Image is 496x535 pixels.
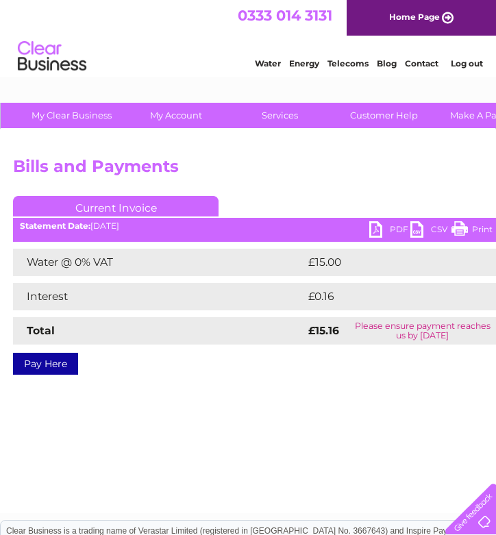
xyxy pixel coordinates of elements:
a: Print [451,221,493,241]
img: logo.png [17,36,87,77]
td: Interest [13,283,305,310]
a: Customer Help [327,103,441,128]
a: Energy [289,58,319,69]
a: 0333 014 3131 [238,7,332,24]
a: Water [255,58,281,69]
strong: Total [27,324,55,337]
a: PDF [369,221,410,241]
a: Telecoms [327,58,369,69]
a: Contact [405,58,438,69]
b: Statement Date: [20,221,90,231]
td: £15.00 [305,249,471,276]
strong: £15.16 [308,324,339,337]
a: My Clear Business [15,103,128,128]
td: Water @ 0% VAT [13,249,305,276]
a: Pay Here [13,353,78,375]
td: £0.16 [305,283,466,310]
a: Services [223,103,336,128]
a: CSV [410,221,451,241]
a: Current Invoice [13,196,219,216]
a: Blog [377,58,397,69]
a: Log out [451,58,483,69]
a: My Account [119,103,232,128]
